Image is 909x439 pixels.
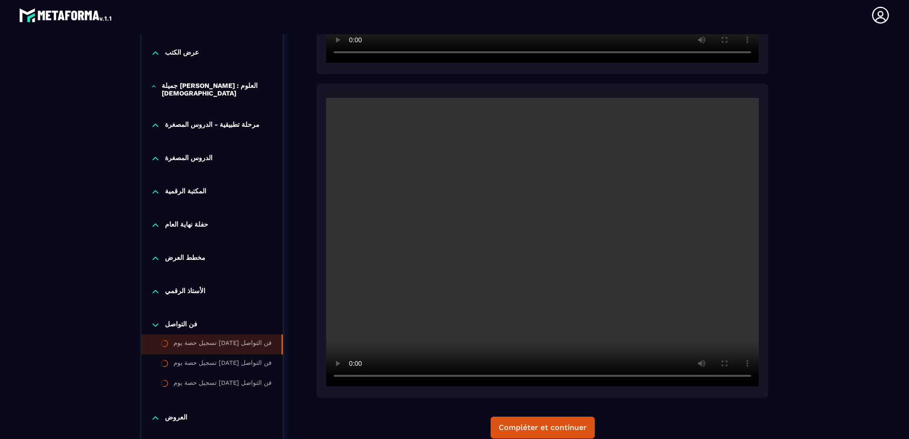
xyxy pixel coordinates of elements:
p: حفلة نهاية العام [165,220,208,230]
p: جميلة [PERSON_NAME] : العلوم [DEMOGRAPHIC_DATA] [162,82,273,97]
p: مخطط العرض [165,254,205,263]
div: تسجيل حصة يوم [DATE] فن التواصل [174,379,271,390]
div: تسجيل حصة يوم [DATE] فن التواصل [174,359,271,370]
p: العروض [165,413,187,423]
button: Compléter et continuer [491,417,595,439]
img: logo [19,6,113,25]
p: مرحلة تطبيقية - الدروس المصغرة [165,121,260,130]
div: تسجيل حصة يوم [DATE] فن التواصل [174,339,271,350]
p: فن التواصل [165,320,197,330]
p: عرض الكتب [165,48,199,58]
p: الدروس المصغرة [165,154,213,163]
div: Compléter et continuer [499,423,587,432]
p: المكتبة الرقمية [165,187,206,197]
p: الأستاذ الرقمي [165,287,205,296]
